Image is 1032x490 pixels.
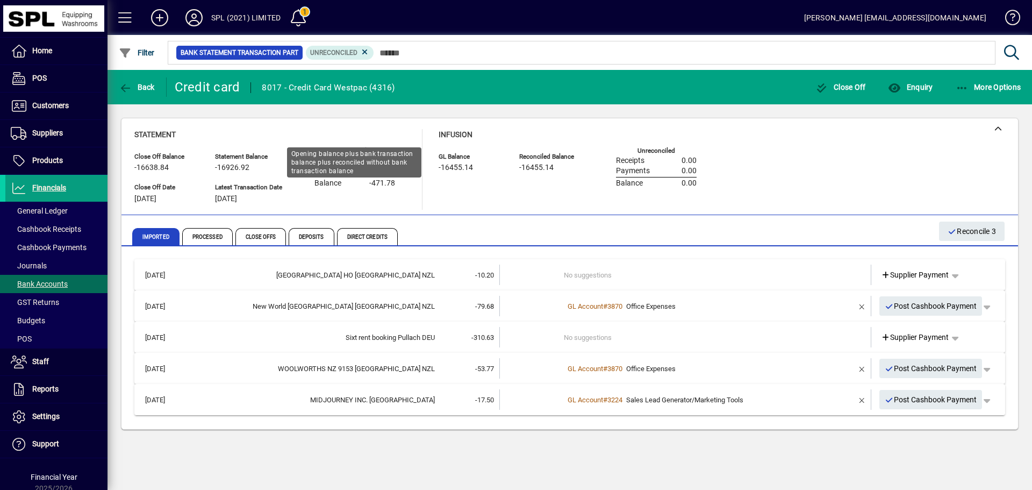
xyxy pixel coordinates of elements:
span: Receipts [616,157,644,165]
a: Budgets [5,311,107,330]
a: Settings [5,403,107,430]
span: Direct Credits [337,228,398,245]
span: Processed [182,228,233,245]
a: Suppliers [5,120,107,147]
a: Home [5,38,107,65]
span: -16926.92 [215,164,249,172]
span: Staff [32,357,49,366]
div: Sixt rent booking Pullach DEU [190,332,435,343]
span: Post Cashbook Payment [885,391,977,409]
mat-chip: Reconciliation Status: Unreconciled [306,46,374,60]
span: Budgets [11,316,45,325]
span: -16455.14 [519,164,554,172]
span: -16638.84 [134,164,169,172]
span: Post Cashbook Payment [885,297,977,315]
span: Close Off Date [134,184,199,191]
td: No suggestions [564,327,808,347]
span: [DATE] [134,195,156,203]
span: Bank Accounts [11,280,68,288]
span: Supplier Payment [881,332,949,343]
a: POS [5,65,107,92]
a: Reports [5,376,107,403]
span: Reports [32,385,59,393]
button: Remove [854,391,871,408]
button: Remove [854,297,871,315]
a: Customers [5,93,107,119]
a: Journals [5,257,107,275]
mat-expansion-panel-header: [DATE]New World [GEOGRAPHIC_DATA] [GEOGRAPHIC_DATA] NZL-79.68GL Account#3870Office ExpensesPost C... [134,290,1005,322]
span: Imported [132,228,180,245]
span: Cashbook Payments [11,243,87,252]
a: GL Account#3870 [564,363,626,374]
div: SPL (2021) LIMITED [211,9,281,26]
a: GL Account#3870 [564,301,626,312]
button: Back [116,77,157,97]
button: Post Cashbook Payment [879,359,983,378]
a: Cashbook Payments [5,238,107,257]
button: Close Off [813,77,869,97]
span: Customers [32,101,69,110]
span: # [603,396,607,404]
span: -79.68 [475,302,494,310]
span: Enquiry [888,83,933,91]
span: Office Expenses [626,365,676,373]
span: GL Account [568,396,603,404]
a: Supplier Payment [877,328,954,347]
mat-expansion-panel-header: [DATE][GEOGRAPHIC_DATA] HO [GEOGRAPHIC_DATA] NZL-10.20No suggestionsSupplier Payment [134,259,1005,290]
div: Opening balance plus bank transaction balance plus reconciled without bank transaction balance [287,147,421,177]
span: 3870 [607,302,622,310]
div: New World Cambridge Cambridge NZL [190,301,435,312]
button: Filter [116,43,157,62]
span: Balance [616,179,643,188]
span: -16455.14 [439,164,473,172]
td: No suggestions [564,265,808,285]
span: Close Off [815,83,866,91]
span: 0.00 [682,167,697,175]
span: -17.50 [475,396,494,404]
div: Credit card [175,79,240,96]
span: Financial Year [31,473,77,481]
span: -310.63 [471,333,494,342]
button: Post Cashbook Payment [879,390,983,409]
span: Unreconciled [310,49,357,56]
span: -53.77 [475,365,494,373]
a: Knowledge Base [997,2,1019,37]
div: MIDJOURNEY INC. SOUTH SAN FRA CA [190,395,435,406]
div: 8017 - Credit Card Westpac (4316) [262,79,395,96]
button: Remove [854,360,871,377]
span: Financials [32,183,66,192]
span: GST Returns [11,298,59,307]
span: Filter [119,48,155,57]
span: -471.78 [369,179,395,188]
span: Home [32,46,52,55]
span: More Options [956,83,1021,91]
span: Close Off Balance [134,153,199,160]
span: Bank Statement Transaction Part [181,47,298,58]
td: [DATE] [140,358,190,379]
a: Staff [5,349,107,375]
td: [DATE] [140,265,190,285]
span: -10.20 [475,271,494,279]
span: GL Account [568,302,603,310]
label: Unreconciled [637,147,675,154]
td: [DATE] [140,327,190,347]
span: [DATE] [215,195,237,203]
button: Post Cashbook Payment [879,296,983,316]
mat-expansion-panel-header: [DATE]WOOLWORTHS NZ 9153 [GEOGRAPHIC_DATA] NZL-53.77GL Account#3870Office ExpensesPost Cashbook P... [134,353,1005,384]
span: Post Cashbook Payment [885,360,977,378]
span: # [603,365,607,373]
span: POS [11,335,32,343]
mat-expansion-panel-header: [DATE]MIDJOURNEY INC. [GEOGRAPHIC_DATA]-17.50GL Account#3224Sales Lead Generator/Marketing ToolsP... [134,384,1005,415]
button: Profile [177,8,211,27]
span: Products [32,156,63,165]
span: 0.00 [682,157,697,165]
span: General Ledger [11,207,68,215]
span: Journals [11,261,47,270]
span: 0.00 [682,179,697,188]
div: CHRISTCHURCH CITY HO CHRISTCHURCH NZL [190,270,435,281]
a: Cashbook Receipts [5,220,107,238]
span: 3224 [607,396,622,404]
mat-expansion-panel-header: [DATE]Sixt rent booking Pullach DEU-310.63No suggestionsSupplier Payment [134,322,1005,353]
span: Suppliers [32,129,63,137]
div: WOOLWORTHS NZ 9153 CAMBRIDGE NZL [190,364,435,374]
